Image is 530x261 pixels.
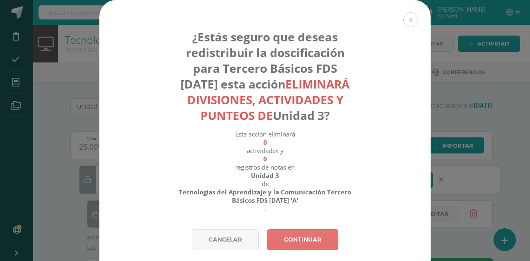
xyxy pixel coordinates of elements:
strong: Unidad 3 [251,171,279,180]
strong: 0 [263,138,267,146]
a: Cancelar [192,229,259,250]
strong: 0 [263,155,267,163]
h4: ¿Estás seguro que deseas redistribuir la doscificación para Tercero Básicos FDS [DATE] esta acció... [173,29,357,123]
a: Continuar [267,229,338,250]
strong: Tecnologías del Aprendizaje y la Comunicación Tercero Básicos FDS [DATE] 'A' [173,188,357,204]
button: Close (Esc) [403,12,418,27]
strong: eliminará divisiones, actividades y punteos de [187,76,350,123]
div: Esta acción eliminará actividades y registros de notas en de . [173,130,357,213]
